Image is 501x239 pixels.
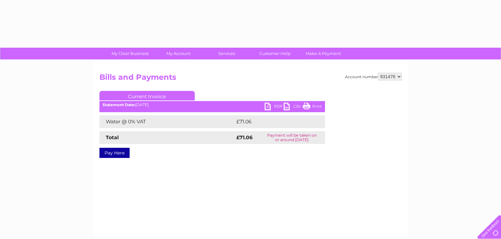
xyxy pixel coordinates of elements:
a: Make A Payment [297,48,349,59]
a: My Account [152,48,205,59]
div: Account number [345,73,402,80]
a: PDF [265,103,284,112]
a: Pay Here [99,148,130,158]
a: Customer Help [249,48,301,59]
td: £71.06 [235,115,312,128]
a: Print [303,103,322,112]
h2: Bills and Payments [99,73,402,85]
strong: £71.06 [236,134,253,140]
td: Payment will be taken on or around [DATE] [259,131,325,144]
a: Services [200,48,253,59]
a: My Clear Business [104,48,156,59]
div: [DATE] [99,103,325,107]
a: CSV [284,103,303,112]
strong: Total [106,134,119,140]
b: Statement Date: [103,102,135,107]
td: Water @ 0% VAT [99,115,235,128]
a: Current Invoice [99,91,195,100]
